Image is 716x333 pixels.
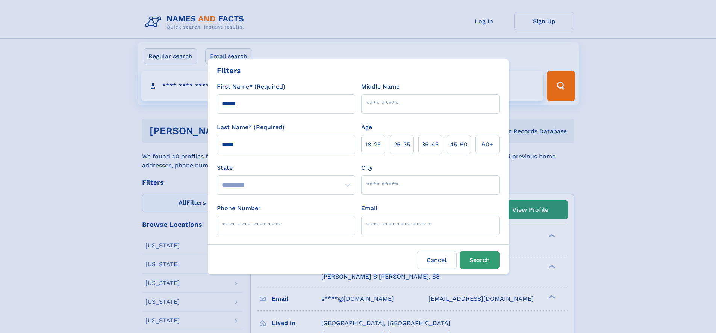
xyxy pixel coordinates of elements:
label: Email [361,204,377,213]
button: Search [460,251,500,269]
span: 45‑60 [450,140,468,149]
label: Phone Number [217,204,261,213]
label: State [217,163,355,172]
label: Middle Name [361,82,400,91]
span: 60+ [482,140,493,149]
label: Last Name* (Required) [217,123,285,132]
label: Age [361,123,372,132]
div: Filters [217,65,241,76]
span: 35‑45 [422,140,439,149]
label: City [361,163,372,172]
label: Cancel [417,251,457,269]
label: First Name* (Required) [217,82,285,91]
span: 25‑35 [394,140,410,149]
span: 18‑25 [365,140,381,149]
